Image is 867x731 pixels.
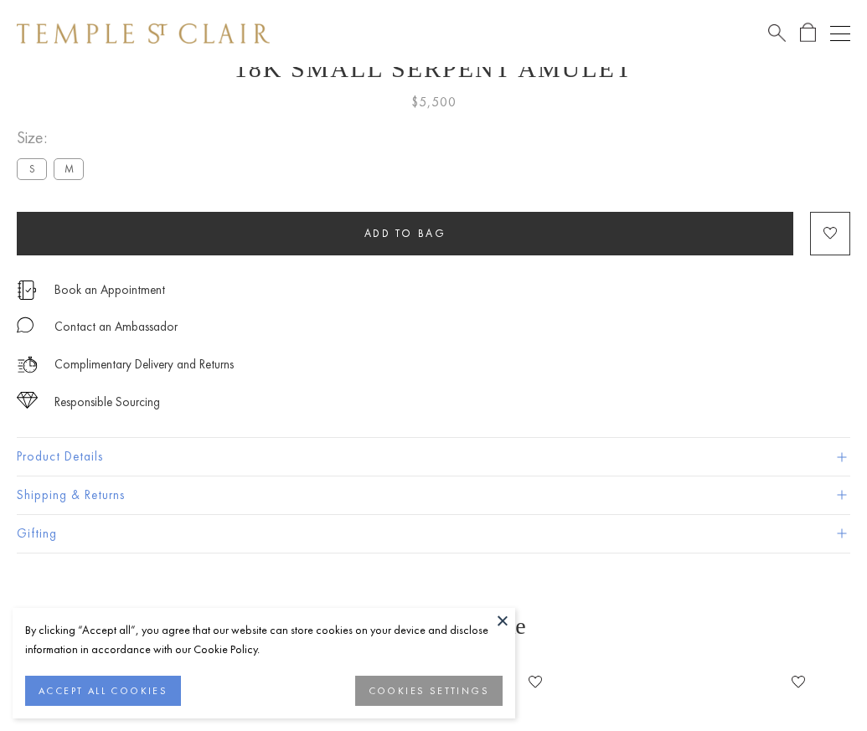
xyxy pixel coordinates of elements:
[17,476,850,514] button: Shipping & Returns
[17,158,47,179] label: S
[54,281,165,299] a: Book an Appointment
[54,392,160,413] div: Responsible Sourcing
[54,317,178,337] div: Contact an Ambassador
[17,54,850,83] h1: 18K Small Serpent Amulet
[364,226,446,240] span: Add to bag
[17,124,90,152] span: Size:
[768,23,786,44] a: Search
[54,354,234,375] p: Complimentary Delivery and Returns
[411,91,457,113] span: $5,500
[355,676,503,706] button: COOKIES SETTINGS
[17,317,34,333] img: MessageIcon-01_2.svg
[17,23,270,44] img: Temple St. Clair
[17,392,38,409] img: icon_sourcing.svg
[25,620,503,659] div: By clicking “Accept all”, you agree that our website can store cookies on your device and disclos...
[17,281,37,300] img: icon_appointment.svg
[800,23,816,44] a: Open Shopping Bag
[17,438,850,476] button: Product Details
[830,23,850,44] button: Open navigation
[54,158,84,179] label: M
[17,515,850,553] button: Gifting
[17,354,38,375] img: icon_delivery.svg
[17,212,793,255] button: Add to bag
[25,676,181,706] button: ACCEPT ALL COOKIES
